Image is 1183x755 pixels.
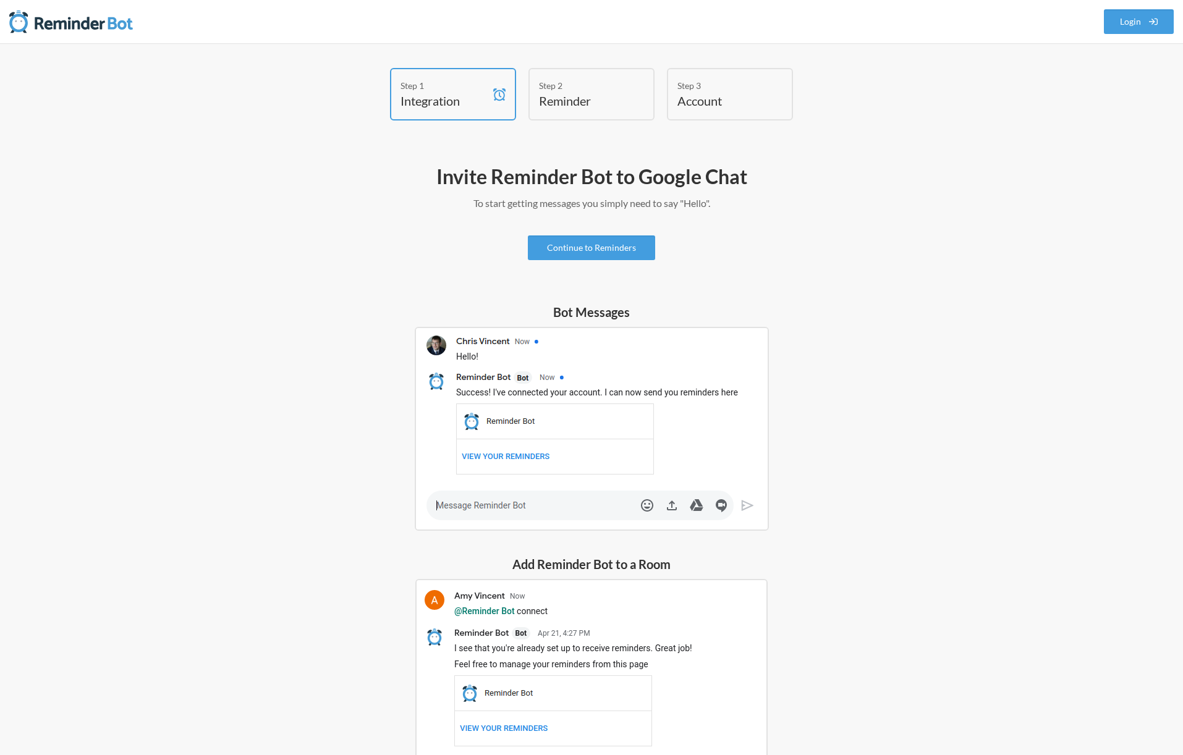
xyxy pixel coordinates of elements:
h4: Reminder [539,92,625,109]
img: Reminder Bot [9,9,133,34]
h5: Add Reminder Bot to a Room [415,555,768,573]
h5: Bot Messages [415,303,769,321]
div: Step 2 [539,79,625,92]
h2: Invite Reminder Bot to Google Chat [233,164,950,190]
h4: Integration [401,92,487,109]
p: To start getting messages you simply need to say "Hello". [233,196,950,211]
a: Continue to Reminders [528,235,655,260]
a: Login [1104,9,1174,34]
div: Step 1 [401,79,487,92]
h4: Account [677,92,764,109]
div: Step 3 [677,79,764,92]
